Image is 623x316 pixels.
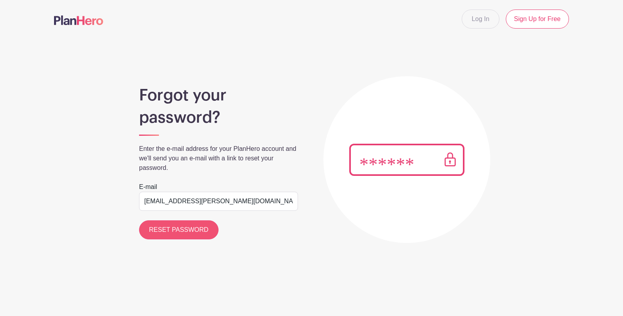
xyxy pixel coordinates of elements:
[139,192,298,211] input: e.g. julie@eventco.com
[54,15,103,25] img: logo-507f7623f17ff9eddc593b1ce0a138ce2505c220e1c5a4e2b4648c50719b7d32.svg
[506,10,569,29] a: Sign Up for Free
[139,182,157,192] label: E-mail
[139,144,298,173] p: Enter the e-mail address for your PlanHero account and we'll send you an e-mail with a link to re...
[462,10,499,29] a: Log In
[349,144,464,176] img: Pass
[139,220,219,239] input: RESET PASSWORD
[139,108,298,127] h1: password?
[139,86,298,105] h1: Forgot your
